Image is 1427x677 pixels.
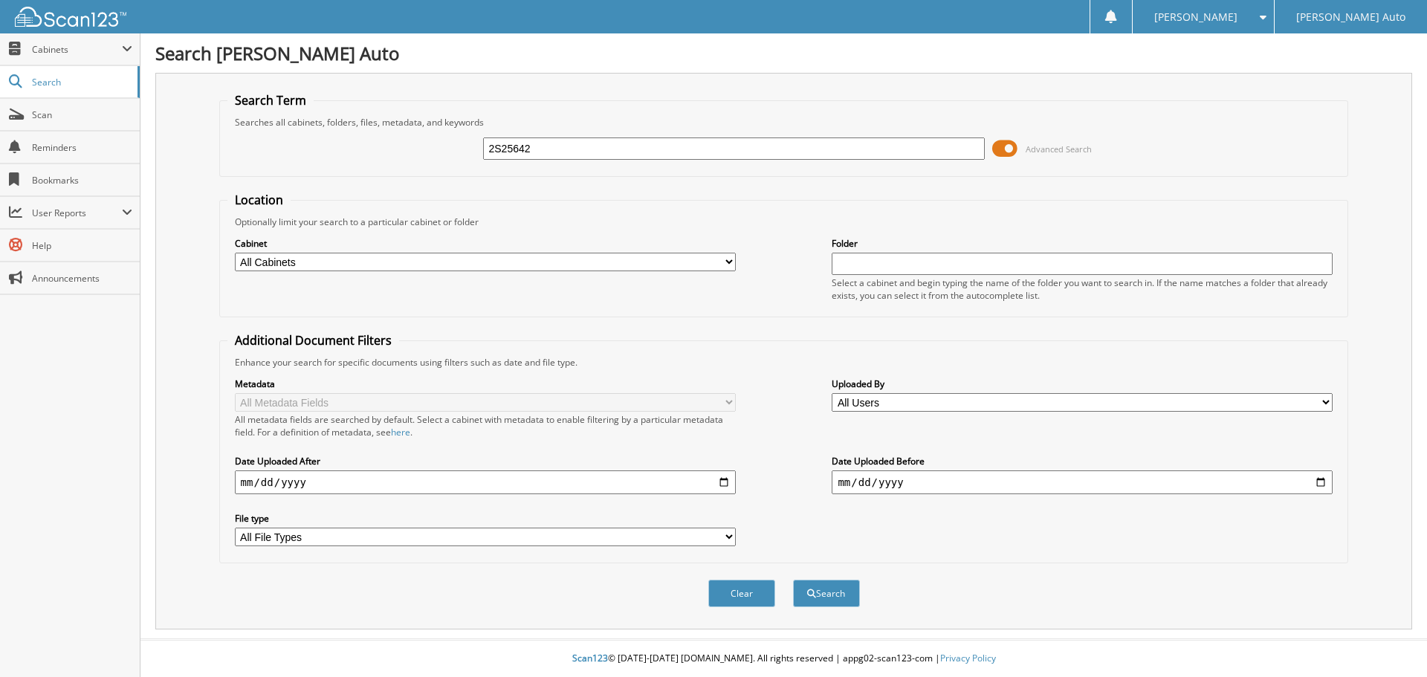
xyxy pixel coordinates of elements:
span: [PERSON_NAME] Auto [1296,13,1405,22]
h1: Search [PERSON_NAME] Auto [155,41,1412,65]
div: Select a cabinet and begin typing the name of the folder you want to search in. If the name match... [832,276,1333,302]
span: Search [32,76,130,88]
input: start [235,470,736,494]
div: All metadata fields are searched by default. Select a cabinet with metadata to enable filtering b... [235,413,736,438]
label: Date Uploaded Before [832,455,1333,467]
div: Enhance your search for specific documents using filters such as date and file type. [227,356,1341,369]
span: [PERSON_NAME] [1154,13,1237,22]
label: Uploaded By [832,378,1333,390]
iframe: Chat Widget [1353,606,1427,677]
span: Help [32,239,132,252]
button: Clear [708,580,775,607]
span: Announcements [32,272,132,285]
legend: Location [227,192,291,208]
a: Privacy Policy [940,652,996,664]
a: here [391,426,410,438]
span: Reminders [32,141,132,154]
button: Search [793,580,860,607]
span: User Reports [32,207,122,219]
span: Scan123 [572,652,608,664]
label: File type [235,512,736,525]
label: Date Uploaded After [235,455,736,467]
label: Folder [832,237,1333,250]
div: Optionally limit your search to a particular cabinet or folder [227,216,1341,228]
span: Advanced Search [1026,143,1092,155]
label: Cabinet [235,237,736,250]
legend: Additional Document Filters [227,332,399,349]
label: Metadata [235,378,736,390]
div: Searches all cabinets, folders, files, metadata, and keywords [227,116,1341,129]
input: end [832,470,1333,494]
img: scan123-logo-white.svg [15,7,126,27]
span: Bookmarks [32,174,132,187]
span: Cabinets [32,43,122,56]
span: Scan [32,108,132,121]
legend: Search Term [227,92,314,108]
div: © [DATE]-[DATE] [DOMAIN_NAME]. All rights reserved | appg02-scan123-com | [140,641,1427,677]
